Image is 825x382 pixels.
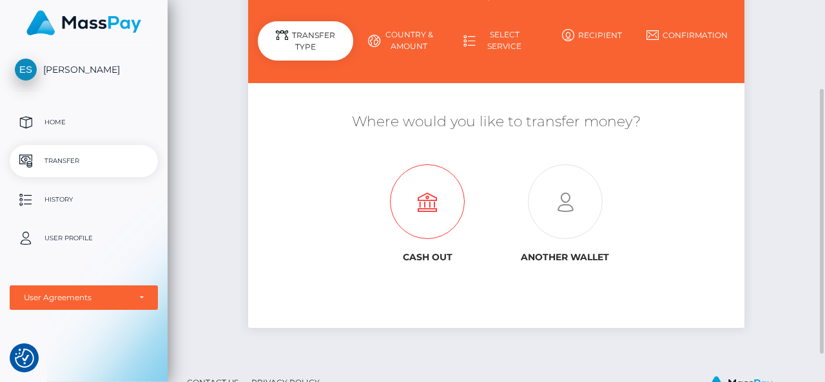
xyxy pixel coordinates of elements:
[15,190,153,209] p: History
[10,106,158,138] a: Home
[15,229,153,248] p: User Profile
[26,10,141,35] img: MassPay
[10,184,158,216] a: History
[258,21,353,61] div: Transfer Type
[15,113,153,132] p: Home
[15,349,34,368] button: Consent Preferences
[10,285,158,310] button: User Agreements
[449,24,544,57] a: Select Service
[639,24,735,46] a: Confirmation
[353,24,449,57] a: Country & Amount
[15,349,34,368] img: Revisit consent button
[10,145,158,177] a: Transfer
[544,24,639,46] a: Recipient
[368,252,487,263] h6: Cash out
[258,112,735,132] h5: Where would you like to transfer money?
[15,151,153,171] p: Transfer
[506,252,625,263] h6: Another wallet
[24,292,130,303] div: User Agreements
[10,64,158,75] span: [PERSON_NAME]
[10,222,158,254] a: User Profile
